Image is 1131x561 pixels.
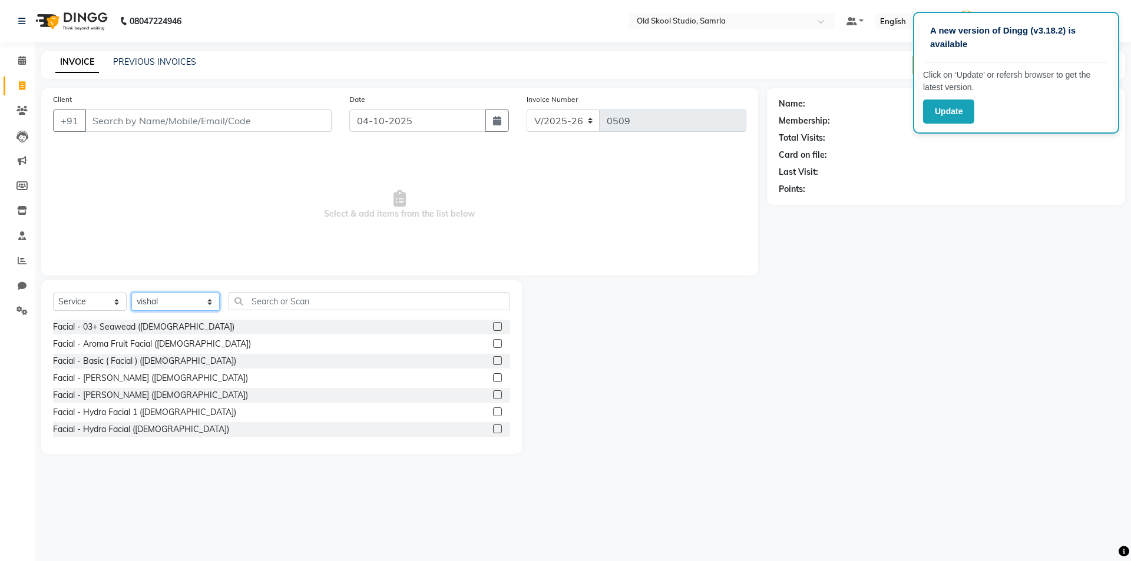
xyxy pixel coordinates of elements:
[229,292,510,310] input: Search or Scan
[956,11,977,31] img: OLD SKOOL STUDIO (Manager)
[130,5,181,38] b: 08047224946
[53,94,72,105] label: Client
[53,372,248,384] div: Facial - [PERSON_NAME] ([DEMOGRAPHIC_DATA])
[113,57,196,67] a: PREVIOUS INVOICES
[779,149,827,161] div: Card on file:
[53,423,229,436] div: Facial - Hydra Facial ([DEMOGRAPHIC_DATA])
[85,109,332,132] input: Search by Name/Mobile/Email/Code
[912,56,980,74] button: Create New
[930,24,1102,51] p: A new version of Dingg (v3.18.2) is available
[779,166,818,178] div: Last Visit:
[779,115,830,127] div: Membership:
[53,146,746,264] span: Select & add items from the list below
[527,94,578,105] label: Invoice Number
[779,132,825,144] div: Total Visits:
[779,98,805,110] div: Name:
[53,355,236,367] div: Facial - Basic ( Facial ) ([DEMOGRAPHIC_DATA])
[779,183,805,195] div: Points:
[923,99,974,124] button: Update
[53,389,248,401] div: Facial - [PERSON_NAME] ([DEMOGRAPHIC_DATA])
[53,406,236,419] div: Facial - Hydra Facial 1 ([DEMOGRAPHIC_DATA])
[923,69,1109,94] p: Click on ‘Update’ or refersh browser to get the latest version.
[53,109,86,132] button: +91
[53,338,251,350] div: Facial - Aroma Fruit Facial ([DEMOGRAPHIC_DATA])
[53,321,234,333] div: Facial - 03+ Seawead ([DEMOGRAPHIC_DATA])
[30,5,111,38] img: logo
[349,94,365,105] label: Date
[55,52,99,73] a: INVOICE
